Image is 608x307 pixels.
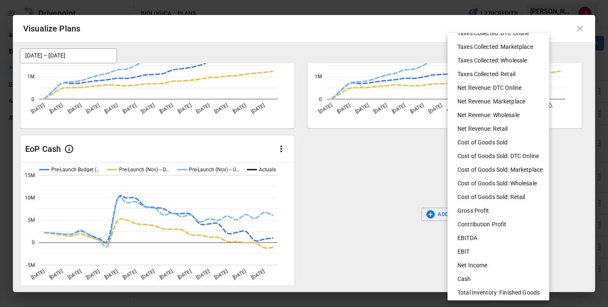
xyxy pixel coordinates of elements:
[451,204,553,218] li: Gross Profit
[451,40,553,54] li: Taxes Collected: Marketplace
[451,245,553,259] li: EBIT
[451,218,553,231] li: Contribution Profit
[451,81,553,95] li: Net Revenue: DTC Online
[451,259,553,272] li: Net Income
[451,231,553,245] li: EBITDA
[451,95,553,108] li: Net Revenue: Marketplace
[451,122,553,136] li: Net Revenue: Retail
[451,177,553,190] li: Cost of Goods Sold: Wholesale
[451,67,553,81] li: Taxes Collected: Retail
[451,286,553,300] li: Total Inventory: Finished Goods
[451,149,553,163] li: Cost of Goods Sold: DTC Online
[451,26,553,40] li: Taxes Collected: DTC Online
[451,163,553,177] li: Cost of Goods Sold: Marketplace
[451,136,553,149] li: Cost of Goods Sold
[451,190,553,204] li: Cost of Goods Sold: Retail
[451,272,553,286] li: Cash
[451,108,553,122] li: Net Revenue: Wholesale
[451,54,553,67] li: Taxes Collected: Wholesale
